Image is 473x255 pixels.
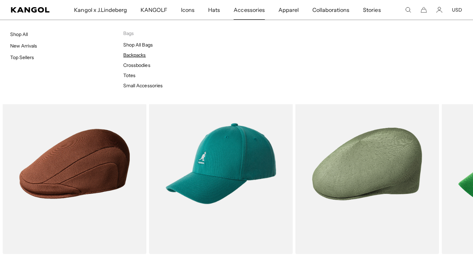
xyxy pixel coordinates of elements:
[452,7,462,13] button: USD
[149,74,293,254] img: Wool FlexFit® Baseball
[10,54,34,60] a: Top Sellers
[123,72,135,78] a: Totes
[123,52,146,58] a: Backpacks
[10,43,37,49] a: New Arrivals
[10,31,28,37] a: Shop All
[11,7,50,13] a: Kangol
[123,42,152,48] a: Shop All Bags
[123,62,150,68] a: Crossbodies
[3,74,146,254] img: Tropic™ 507
[295,74,439,254] img: Tropic™ 504
[123,30,236,36] p: Bags
[421,7,427,13] button: Cart
[123,83,162,89] a: Small Accessories
[405,7,411,13] summary: Search here
[436,7,442,13] a: Account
